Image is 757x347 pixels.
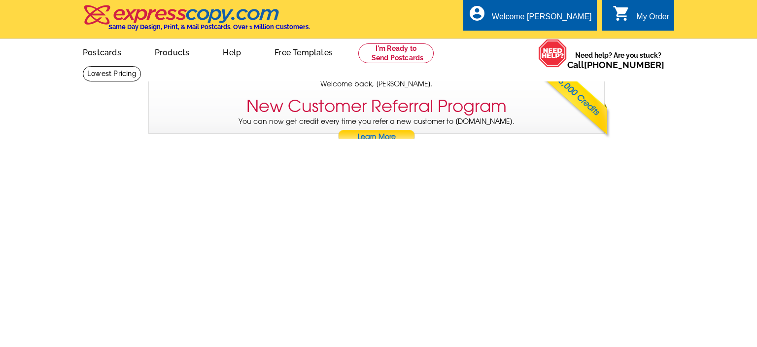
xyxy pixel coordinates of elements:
[108,23,310,31] h4: Same Day Design, Print, & Mail Postcards. Over 1 Million Customers.
[259,40,348,63] a: Free Templates
[584,60,664,70] a: [PHONE_NUMBER]
[538,39,567,68] img: help
[613,4,630,22] i: shopping_cart
[338,130,415,145] a: Learn More
[246,96,507,116] h3: New Customer Referral Program
[67,40,137,63] a: Postcards
[320,79,433,89] span: Welcome back, [PERSON_NAME].
[468,4,486,22] i: account_circle
[567,60,664,70] span: Call
[207,40,257,63] a: Help
[492,12,591,26] div: Welcome [PERSON_NAME]
[149,116,604,145] p: You can now get credit every time you refer a new customer to [DOMAIN_NAME].
[83,12,310,31] a: Same Day Design, Print, & Mail Postcards. Over 1 Million Customers.
[139,40,206,63] a: Products
[613,11,669,23] a: shopping_cart My Order
[636,12,669,26] div: My Order
[567,50,669,70] span: Need help? Are you stuck?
